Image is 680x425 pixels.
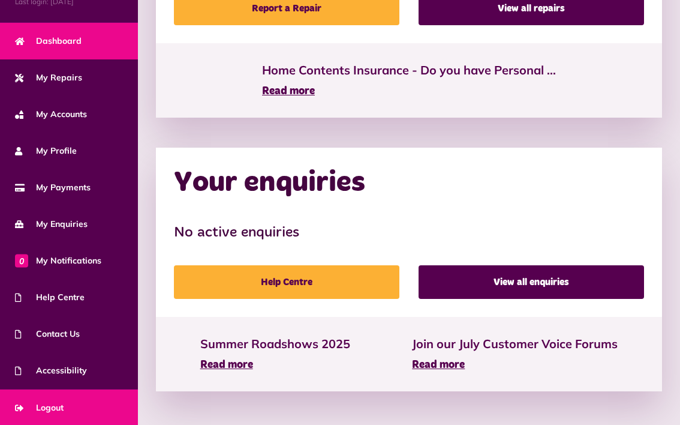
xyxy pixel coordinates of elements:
span: Read more [412,360,465,370]
a: Help Centre [174,265,399,299]
span: My Accounts [15,108,87,121]
a: View all enquiries [419,265,644,299]
span: Dashboard [15,35,82,47]
span: Join our July Customer Voice Forums [412,335,618,353]
span: Help Centre [15,291,85,304]
span: Accessibility [15,364,87,377]
span: Logout [15,402,64,414]
span: Read more [262,86,315,97]
span: My Enquiries [15,218,88,231]
a: Home Contents Insurance - Do you have Personal ... Read more [262,61,556,100]
span: Read more [200,360,253,370]
a: Join our July Customer Voice Forums Read more [412,335,618,373]
span: My Profile [15,145,77,157]
a: Summer Roadshows 2025 Read more [200,335,350,373]
span: My Payments [15,181,91,194]
span: Home Contents Insurance - Do you have Personal ... [262,61,556,79]
h2: Your enquiries [174,166,365,200]
span: Summer Roadshows 2025 [200,335,350,353]
span: 0 [15,254,28,267]
span: My Repairs [15,71,82,84]
h3: No active enquiries [174,225,644,242]
span: My Notifications [15,255,101,267]
span: Contact Us [15,328,80,340]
